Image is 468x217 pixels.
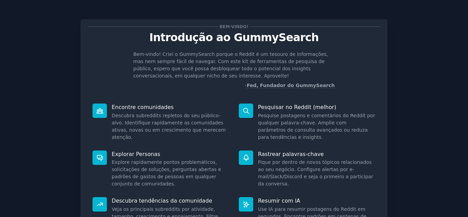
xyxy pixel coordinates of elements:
font: - [245,83,247,88]
font: Fique por dentro de novos tópicos relacionados ao seu negócio. Configure alertas por e-mail/Slack... [258,159,373,186]
font: Resumir com IA [258,197,300,204]
font: Pesquise postagens e comentários do Reddit por qualquer palavra-chave. Amplie com parâmetros de c... [258,113,375,140]
font: Encontre comunidades [112,104,174,110]
a: Fed, Fundador do GummySearch [247,83,335,88]
font: Explorar Personas [112,151,160,157]
font: Introdução ao GummySearch [149,31,319,44]
font: Explore rapidamente pontos problemáticos, solicitações de soluções, perguntas abertas e padrões d... [112,159,221,186]
font: Descubra subreddits repletos do seu público-alvo. Identifique rapidamente as comunidades ativas, ... [112,113,226,140]
font: Bem-vindo! Criei o GummySearch porque o Reddit é um tesouro de informações, mas nem sempre fácil ... [133,51,328,79]
font: Descubra tendências da comunidade [112,197,212,204]
font: Pesquisar no Reddit (melhor) [258,104,336,110]
font: Bem-vindo! [220,24,249,29]
font: Rastrear palavras-chave [258,151,324,157]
